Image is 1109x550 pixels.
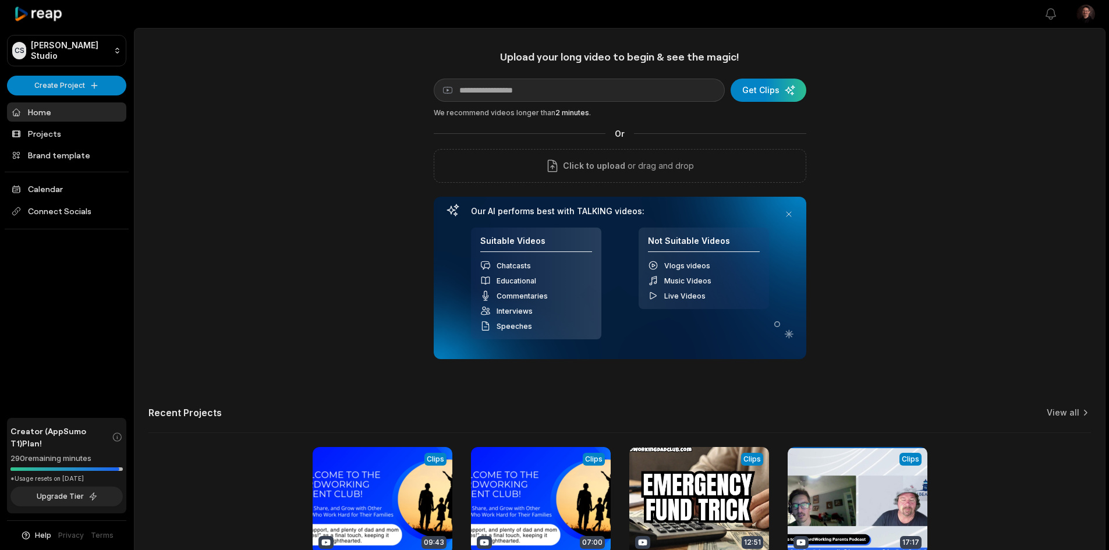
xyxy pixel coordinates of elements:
p: [PERSON_NAME] Studio [31,40,109,61]
span: 2 minutes [555,108,589,117]
h2: Recent Projects [148,407,222,418]
button: Create Project [7,76,126,95]
div: CS [12,42,26,59]
span: Connect Socials [7,201,126,222]
a: Privacy [58,530,84,541]
a: Home [7,102,126,122]
h3: Our AI performs best with TALKING videos: [471,206,769,217]
div: *Usage resets on [DATE] [10,474,123,483]
h1: Upload your long video to begin & see the magic! [434,50,806,63]
button: Get Clips [731,79,806,102]
span: Educational [497,276,536,285]
div: 290 remaining minutes [10,453,123,464]
span: Commentaries [497,292,548,300]
div: We recommend videos longer than . [434,108,806,118]
span: Or [605,127,634,140]
span: Click to upload [563,159,625,173]
h4: Suitable Videos [480,236,592,253]
span: Speeches [497,322,532,331]
a: Projects [7,124,126,143]
a: View all [1047,407,1079,418]
p: or drag and drop [625,159,694,173]
span: Chatcasts [497,261,531,270]
span: Vlogs videos [664,261,710,270]
span: Interviews [497,307,533,315]
button: Upgrade Tier [10,487,123,506]
a: Calendar [7,179,126,198]
span: Music Videos [664,276,711,285]
span: Help [35,530,51,541]
h4: Not Suitable Videos [648,236,760,253]
a: Terms [91,530,114,541]
a: Brand template [7,146,126,165]
span: Creator (AppSumo T1) Plan! [10,425,112,449]
button: Help [20,530,51,541]
span: Live Videos [664,292,706,300]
